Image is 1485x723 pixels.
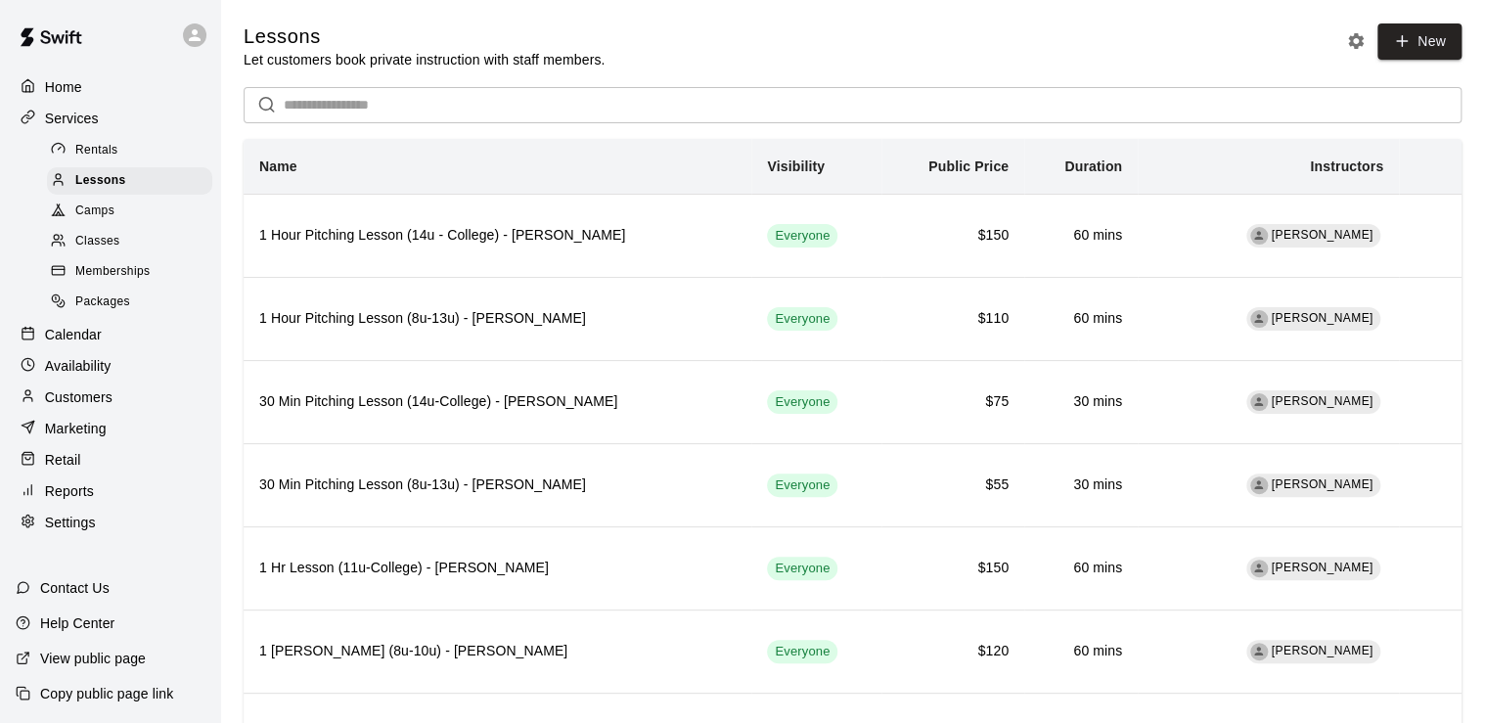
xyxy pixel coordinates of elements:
[75,293,130,312] span: Packages
[47,258,212,286] div: Memberships
[40,684,173,703] p: Copy public page link
[1040,641,1122,662] h6: 60 mins
[45,419,107,438] p: Marketing
[1064,158,1122,174] b: Duration
[1272,311,1373,325] span: [PERSON_NAME]
[767,393,837,412] span: Everyone
[45,513,96,532] p: Settings
[75,262,150,282] span: Memberships
[767,476,837,495] span: Everyone
[259,225,736,247] h6: 1 Hour Pitching Lesson (14u - College) - [PERSON_NAME]
[1272,644,1373,657] span: [PERSON_NAME]
[47,197,220,227] a: Camps
[928,158,1009,174] b: Public Price
[16,320,204,349] a: Calendar
[767,643,837,661] span: Everyone
[1040,558,1122,579] h6: 60 mins
[259,474,736,496] h6: 30 Min Pitching Lesson (8u-13u) - [PERSON_NAME]
[1250,643,1268,660] div: Carson Maxwell
[47,228,212,255] div: Classes
[259,641,736,662] h6: 1 [PERSON_NAME] (8u-10u) - [PERSON_NAME]
[1250,310,1268,328] div: Reid Morgan
[1250,227,1268,245] div: Reid Morgan
[16,414,204,443] a: Marketing
[45,481,94,501] p: Reports
[47,289,212,316] div: Packages
[767,224,837,248] div: This service is visible to all of your customers
[45,77,82,97] p: Home
[1250,560,1268,577] div: Carson Maxwell
[897,391,1009,413] h6: $75
[40,578,110,598] p: Contact Us
[1040,225,1122,247] h6: 60 mins
[16,476,204,506] a: Reports
[259,558,736,579] h6: 1 Hr Lesson (11u-College) - [PERSON_NAME]
[47,257,220,288] a: Memberships
[45,109,99,128] p: Services
[1250,476,1268,494] div: Reid Morgan
[767,560,837,578] span: Everyone
[16,72,204,102] a: Home
[767,557,837,580] div: This service is visible to all of your customers
[47,167,212,195] div: Lessons
[897,558,1009,579] h6: $150
[16,104,204,133] a: Services
[1250,393,1268,411] div: Reid Morgan
[45,325,102,344] p: Calendar
[1310,158,1383,174] b: Instructors
[259,391,736,413] h6: 30 Min Pitching Lesson (14u-College) - [PERSON_NAME]
[259,158,297,174] b: Name
[75,141,118,160] span: Rentals
[767,307,837,331] div: This service is visible to all of your customers
[897,474,1009,496] h6: $55
[47,198,212,225] div: Camps
[47,135,220,165] a: Rentals
[1272,477,1373,491] span: [PERSON_NAME]
[45,387,112,407] p: Customers
[40,613,114,633] p: Help Center
[75,171,126,191] span: Lessons
[244,50,605,69] p: Let customers book private instruction with staff members.
[16,508,204,537] a: Settings
[767,390,837,414] div: This service is visible to all of your customers
[897,308,1009,330] h6: $110
[45,450,81,470] p: Retail
[897,641,1009,662] h6: $120
[47,227,220,257] a: Classes
[767,474,837,497] div: This service is visible to all of your customers
[767,310,837,329] span: Everyone
[16,351,204,381] a: Availability
[767,158,825,174] b: Visibility
[47,165,220,196] a: Lessons
[1272,394,1373,408] span: [PERSON_NAME]
[1272,561,1373,574] span: [PERSON_NAME]
[259,308,736,330] h6: 1 Hour Pitching Lesson (8u-13u) - [PERSON_NAME]
[1040,308,1122,330] h6: 60 mins
[40,649,146,668] p: View public page
[244,23,605,50] h5: Lessons
[1040,391,1122,413] h6: 30 mins
[767,640,837,663] div: This service is visible to all of your customers
[47,137,212,164] div: Rentals
[1040,474,1122,496] h6: 30 mins
[75,202,114,221] span: Camps
[75,232,119,251] span: Classes
[767,227,837,246] span: Everyone
[16,383,204,412] a: Customers
[47,288,220,318] a: Packages
[45,356,112,376] p: Availability
[1341,26,1371,56] button: Lesson settings
[1377,23,1462,60] a: New
[16,445,204,474] a: Retail
[897,225,1009,247] h6: $150
[1272,228,1373,242] span: [PERSON_NAME]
